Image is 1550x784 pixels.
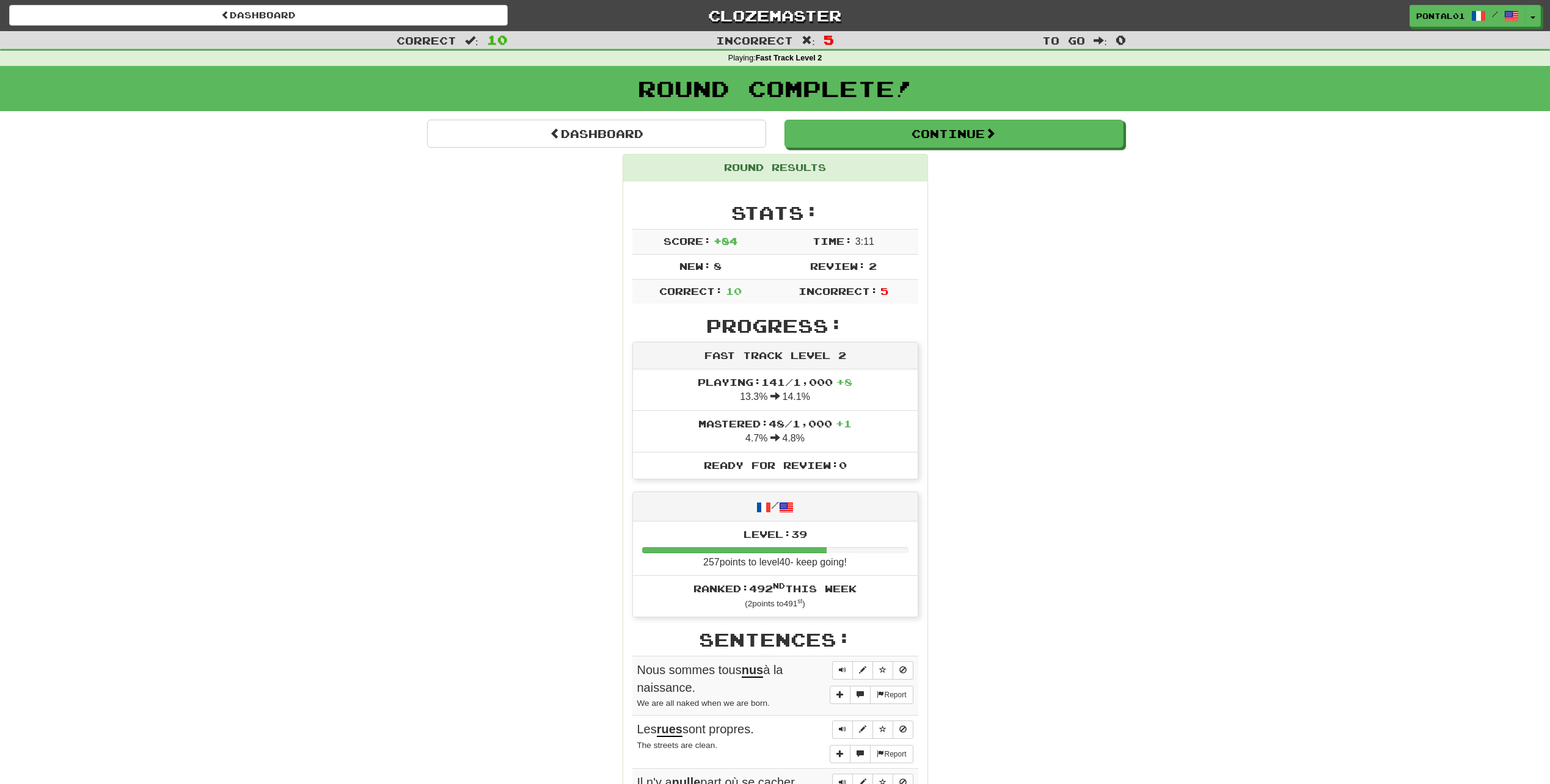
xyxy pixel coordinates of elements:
span: / [1492,10,1498,18]
small: We are all naked when we are born. [637,699,770,708]
small: The streets are clean. [637,741,717,750]
span: + 8 [836,376,852,388]
span: Review: [810,260,866,272]
sup: nd [773,581,785,590]
span: 2 [869,260,877,272]
span: Correct [397,34,456,46]
span: Nous sommes tous à la naissance. [637,663,783,694]
span: : [465,35,478,46]
span: Ranked: 492 this week [693,583,857,594]
span: New: [679,260,711,272]
li: 13.3% 14.1% [633,369,918,411]
button: Report [870,745,913,763]
span: Mastered: 48 / 1,000 [698,418,852,429]
span: Level: 39 [744,528,807,540]
h1: Round Complete! [4,76,1546,101]
button: Play sentence audio [832,661,853,680]
span: 8 [714,260,722,272]
strong: Fast Track Level 2 [756,54,822,62]
div: Fast Track Level 2 [633,343,918,369]
span: Ready for Review: 0 [704,459,847,471]
u: rues [657,722,682,737]
span: Incorrect: [799,285,878,297]
button: Play sentence audio [832,720,853,739]
div: / [633,492,918,521]
span: 5 [824,32,834,47]
span: pontal01 [1416,10,1465,21]
span: To go [1042,34,1085,46]
div: Sentence controls [832,720,913,739]
span: 3 : 11 [855,236,874,247]
h2: Sentences: [632,630,918,650]
button: Report [870,686,913,704]
button: Edit sentence [852,720,873,739]
button: Edit sentence [852,661,873,680]
h2: Stats: [632,203,918,223]
span: Time: [813,235,852,247]
a: Dashboard [9,5,508,26]
a: Clozemaster [526,5,1025,26]
span: + 1 [836,418,852,429]
button: Toggle ignore [893,720,913,739]
div: More sentence controls [830,745,913,763]
span: 10 [487,32,508,47]
button: Toggle ignore [893,661,913,680]
button: Add sentence to collection [830,745,850,763]
button: Continue [784,120,1124,148]
div: Round Results [623,154,927,181]
u: nus [742,663,764,678]
small: ( 2 points to 491 ) [745,599,805,608]
div: Sentence controls [832,661,913,680]
span: Incorrect [716,34,793,46]
span: 0 [1116,32,1126,47]
div: More sentence controls [830,686,913,704]
span: Score: [664,235,711,247]
span: : [1094,35,1107,46]
span: 10 [726,285,742,297]
span: Correct: [659,285,723,297]
li: 4.7% 4.8% [633,410,918,452]
a: Dashboard [427,120,766,148]
a: pontal01 / [1409,5,1526,27]
h2: Progress: [632,316,918,336]
span: 5 [880,285,888,297]
span: + 84 [714,235,737,247]
button: Toggle favorite [872,720,893,739]
button: Add sentence to collection [830,686,850,704]
button: Toggle favorite [872,661,893,680]
span: Playing: 141 / 1,000 [698,376,852,388]
span: Les sont propres. [637,722,754,737]
sup: st [797,598,802,604]
span: : [802,35,815,46]
li: 257 points to level 40 - keep going! [633,521,918,576]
